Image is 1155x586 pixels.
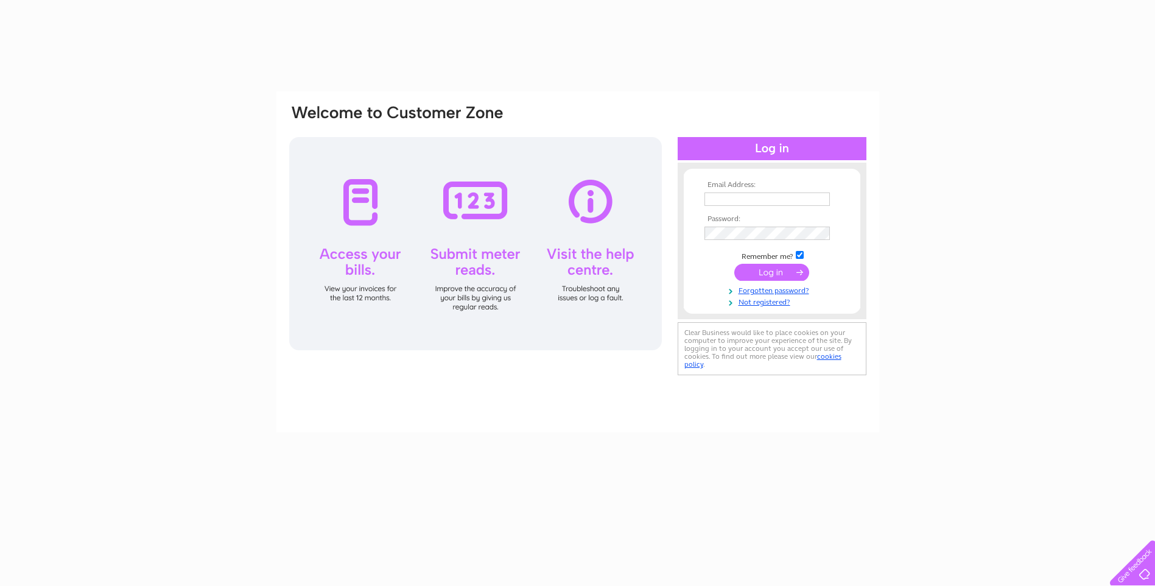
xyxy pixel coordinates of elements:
[704,284,843,295] a: Forgotten password?
[701,249,843,261] td: Remember me?
[704,295,843,307] a: Not registered?
[701,215,843,224] th: Password:
[684,352,841,369] a: cookies policy
[678,322,866,375] div: Clear Business would like to place cookies on your computer to improve your experience of the sit...
[734,264,809,281] input: Submit
[701,181,843,189] th: Email Address:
